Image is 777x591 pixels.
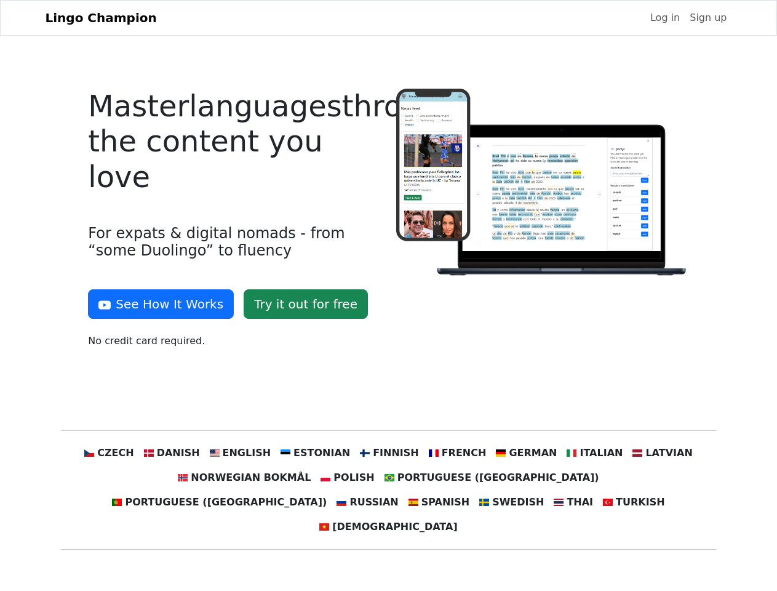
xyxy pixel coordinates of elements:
h4: Master languages through the content you love [88,89,381,195]
img: vn.svg [319,522,329,532]
img: cz.svg [84,448,94,458]
img: dk.svg [144,448,154,458]
span: Estonian [293,446,350,460]
img: tr.svg [603,497,613,507]
button: See How It Works [88,289,234,319]
img: pl.svg [321,473,330,483]
span: English [223,446,271,460]
span: Danish [157,446,200,460]
img: lv.svg [632,448,642,458]
img: it.svg [567,448,576,458]
img: es.svg [408,497,418,507]
span: Portuguese ([GEOGRAPHIC_DATA]) [125,495,327,510]
img: fr.svg [429,448,439,458]
img: fi.svg [360,448,370,458]
img: de.svg [496,448,506,458]
img: us.svg [210,448,220,458]
img: br.svg [385,473,394,483]
span: Norwegian Bokmål [191,470,311,485]
a: Sign up [685,6,731,30]
span: Latvian [645,446,692,460]
a: Lingo Champion [46,6,157,30]
a: Log in [645,6,685,30]
span: Turkish [616,495,665,510]
img: ee.svg [281,448,290,458]
span: Spanish [421,495,469,510]
span: Swedish [492,495,544,510]
img: no.svg [178,473,188,483]
span: Thai [567,495,593,510]
img: pt.svg [112,497,122,507]
span: Russian [349,495,398,510]
h4: For expats & digital nomads - from “some Duolingo” to fluency [88,225,381,260]
span: Czech [97,446,133,460]
img: th.svg [554,497,564,507]
p: No credit card required. [88,334,381,348]
span: French [442,446,487,460]
a: Try it out for free [244,289,368,319]
span: Italian [580,446,623,460]
img: ru.svg [337,497,346,507]
span: Portuguese ([GEOGRAPHIC_DATA]) [397,470,599,485]
span: [DEMOGRAPHIC_DATA] [332,520,457,534]
span: Polish [333,470,374,485]
img: se.svg [479,497,489,507]
img: Logo [396,89,689,278]
span: German [509,446,557,460]
span: Finnish [373,446,419,460]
